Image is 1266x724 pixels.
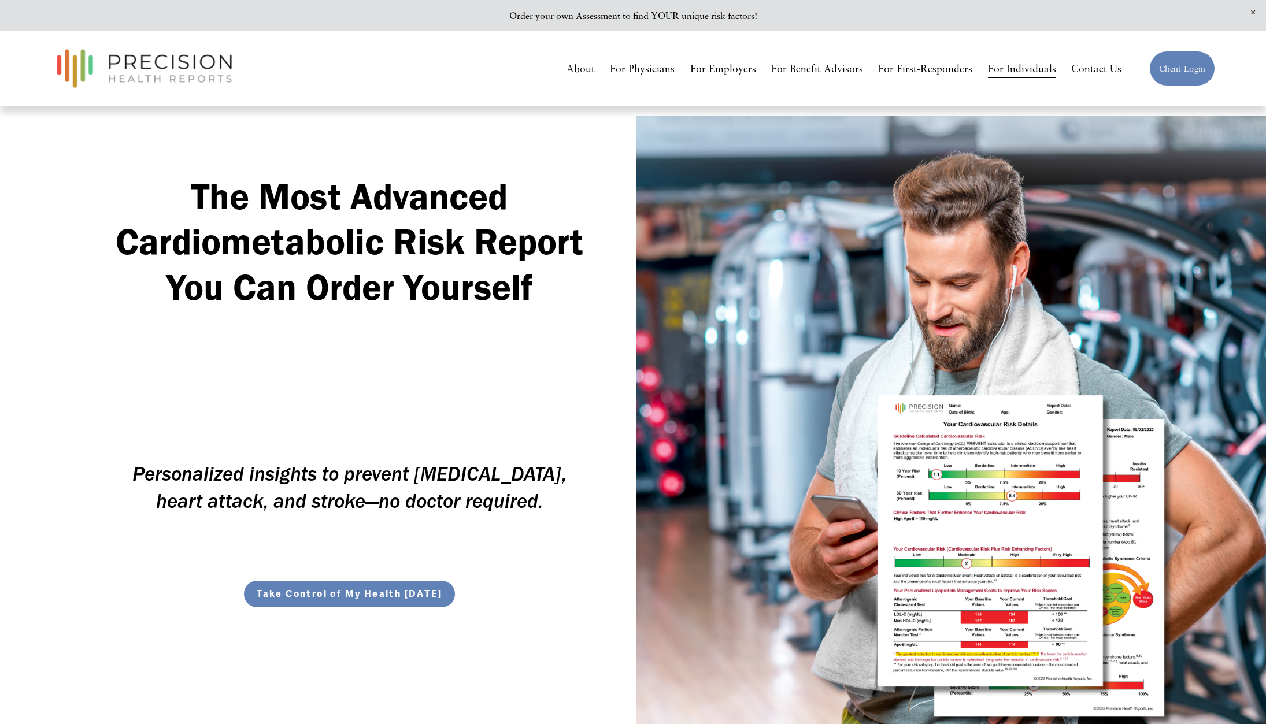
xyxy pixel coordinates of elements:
span: Take Control of My Health [DATE] [257,588,442,600]
img: Precision Health Reports [51,44,238,93]
em: Personalized insights to prevent [MEDICAL_DATA], heart attack, and stroke—no doctor required. [132,462,572,513]
a: Client Login [1149,51,1215,86]
a: For Physicians [610,58,675,79]
strong: The Most Advanced Cardiometabolic Risk Report You Can Order Yourself [116,174,593,310]
a: For Employers [690,58,756,79]
button: Take Control of My Health [DATE] [243,580,455,608]
a: For Individuals [988,58,1056,79]
a: Contact Us [1071,58,1121,79]
a: For First-Responders [878,58,972,79]
a: For Benefit Advisors [771,58,863,79]
a: About [567,58,595,79]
